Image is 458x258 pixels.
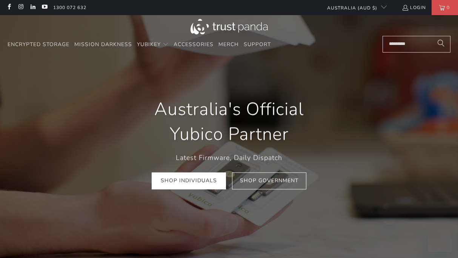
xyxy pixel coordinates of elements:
img: Trust Panda Australia [191,19,268,34]
a: Support [244,36,271,54]
span: Mission Darkness [74,41,132,48]
a: Trust Panda Australia on Instagram [17,5,24,11]
summary: YubiKey [137,36,169,54]
span: Encrypted Storage [8,41,69,48]
input: Search... [383,36,450,53]
a: Login [402,3,426,12]
iframe: Button to launch messaging window [428,228,452,252]
span: Support [244,41,271,48]
a: Encrypted Storage [8,36,69,54]
a: Shop Individuals [152,173,226,190]
a: Merch [218,36,239,54]
a: Trust Panda Australia on Facebook [6,5,12,11]
a: Trust Panda Australia on LinkedIn [29,5,36,11]
a: Accessories [174,36,214,54]
a: Trust Panda Australia on YouTube [41,5,48,11]
nav: Translation missing: en.navigation.header.main_nav [8,36,271,54]
p: Latest Firmware, Daily Dispatch [132,152,326,163]
button: Search [432,36,450,53]
span: YubiKey [137,41,161,48]
a: Shop Government [232,173,306,190]
span: Merch [218,41,239,48]
a: 1300 072 632 [53,3,86,12]
iframe: Close message [382,210,397,225]
h1: Australia's Official Yubico Partner [132,97,326,147]
a: Mission Darkness [74,36,132,54]
span: Accessories [174,41,214,48]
